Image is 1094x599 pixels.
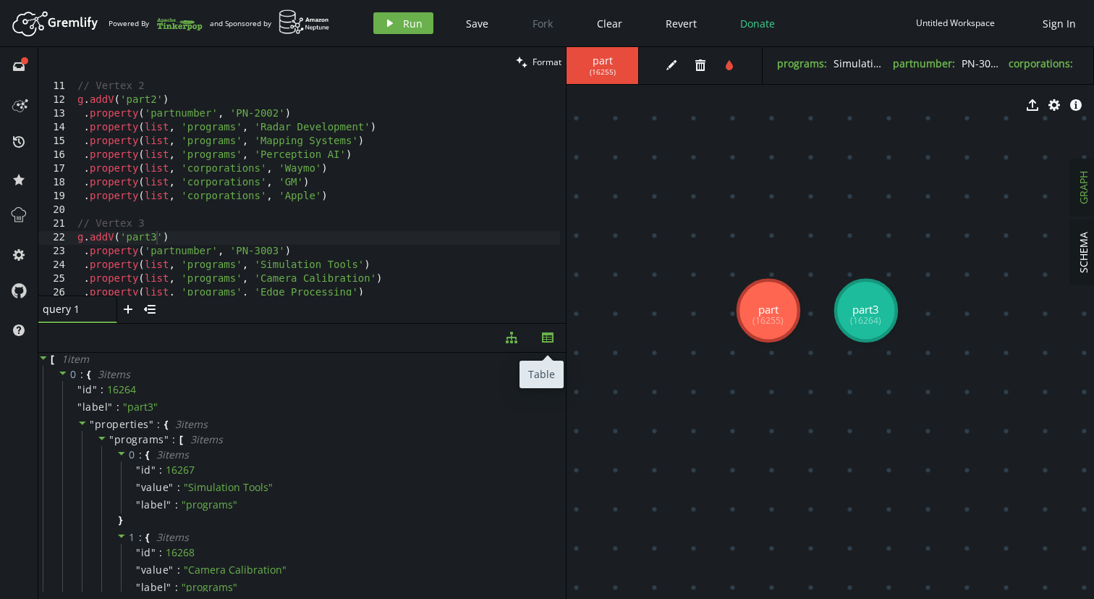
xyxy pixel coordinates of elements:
[141,546,151,559] span: id
[141,564,169,577] span: value
[210,9,330,37] div: and Sponsored by
[116,401,119,414] span: :
[177,564,180,577] span: :
[82,383,93,396] span: id
[136,580,141,594] span: "
[77,400,82,414] span: "
[597,17,622,30] span: Clear
[151,463,156,477] span: "
[729,12,786,34] button: Donate
[581,54,624,67] span: part
[129,448,135,461] span: 0
[145,448,149,461] span: {
[141,498,167,511] span: label
[43,302,101,316] span: query 1
[123,400,158,414] span: " part3 "
[169,480,174,494] span: "
[156,448,189,461] span: 3 item s
[38,286,75,300] div: 26
[93,382,98,396] span: "
[38,231,75,245] div: 22
[77,382,82,396] span: "
[38,204,75,217] div: 20
[164,432,169,446] span: "
[466,17,488,30] span: Save
[834,56,1093,70] span: Simulation Tools,Camera Calibration,Edge Processing
[758,302,779,317] tspan: part
[98,367,130,381] span: 3 item s
[159,546,162,559] span: :
[151,545,156,559] span: "
[852,302,879,317] tspan: part3
[403,17,423,30] span: Run
[1035,12,1083,34] button: Sign In
[666,17,697,30] span: Revert
[38,107,75,121] div: 13
[655,12,708,34] button: Revert
[129,530,135,544] span: 1
[373,12,433,34] button: Run
[136,563,141,577] span: "
[752,314,784,327] tspan: (16255)
[87,368,90,381] span: {
[916,17,995,28] div: Untitled Workspace
[38,148,75,162] div: 16
[279,9,330,35] img: AWS Neptune
[38,190,75,204] div: 19
[80,368,84,381] span: :
[149,417,154,431] span: "
[70,367,77,381] span: 0
[108,400,113,414] span: "
[169,563,174,577] span: "
[136,498,141,511] span: "
[62,352,89,366] span: 1 item
[38,245,75,259] div: 23
[38,259,75,272] div: 24
[1077,232,1090,273] span: SCHEMA
[101,383,103,396] span: :
[38,121,75,135] div: 14
[182,498,237,511] span: " programs "
[166,498,171,511] span: "
[38,217,75,231] div: 21
[141,464,151,477] span: id
[139,531,143,544] span: :
[740,17,775,30] span: Donate
[166,464,195,477] div: 16267
[586,12,633,34] button: Clear
[184,480,273,494] span: " Simulation Tools "
[175,498,178,511] span: :
[164,418,168,431] span: {
[141,481,169,494] span: value
[166,580,171,594] span: "
[38,176,75,190] div: 18
[51,353,54,366] span: [
[82,401,109,414] span: label
[177,481,180,494] span: :
[90,417,95,431] span: "
[455,12,499,34] button: Save
[166,546,195,559] div: 16268
[1043,17,1076,30] span: Sign In
[136,480,141,494] span: "
[520,361,564,388] div: Table
[159,464,162,477] span: :
[1009,56,1073,70] label: corporations :
[1077,171,1090,204] span: GRAPH
[184,563,287,577] span: " Camera Calibration "
[156,530,189,544] span: 3 item s
[136,545,141,559] span: "
[116,514,122,527] span: }
[521,12,564,34] button: Fork
[145,531,149,544] span: {
[893,56,955,70] label: partnumber :
[107,383,136,396] div: 16264
[38,135,75,148] div: 15
[190,432,223,446] span: 3 item s
[109,432,114,446] span: "
[850,314,881,327] tspan: (16264)
[95,417,149,431] span: properties
[590,67,616,77] span: ( 16255 )
[512,47,566,77] button: Format
[38,80,75,93] div: 11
